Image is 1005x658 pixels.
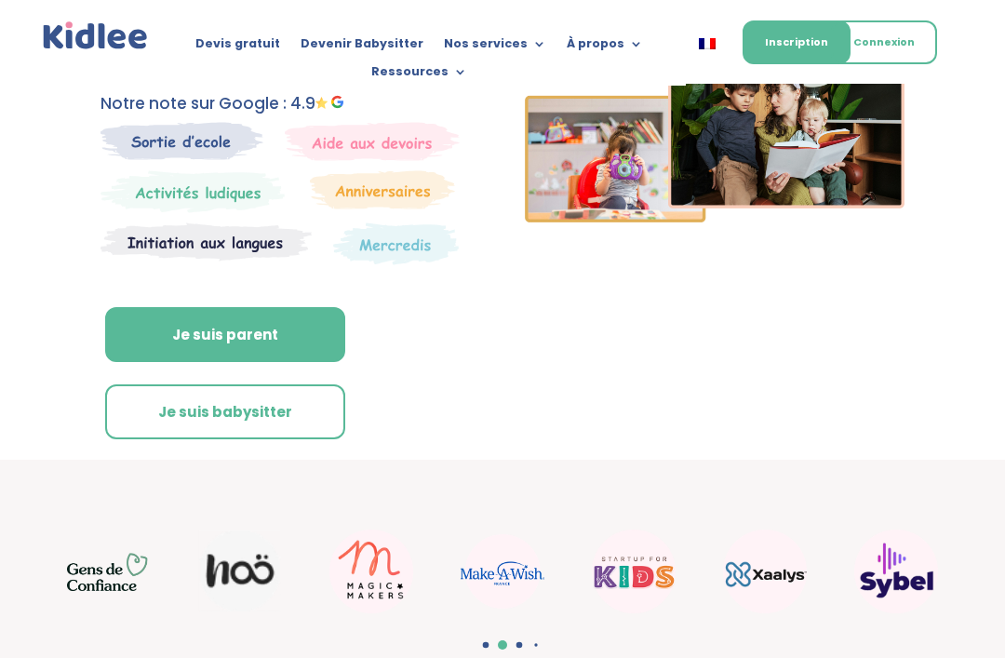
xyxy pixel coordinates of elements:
[837,520,955,623] div: 16 / 22
[310,170,455,209] img: Anniversaire
[100,222,312,262] img: Atelier thematique
[723,530,807,613] img: Xaalys
[105,384,345,440] a: Je suis babysitter
[854,530,938,613] img: Sybel
[699,38,716,49] img: Français
[592,530,676,613] img: startup for kids
[100,170,285,213] img: Mercredi
[831,20,937,64] a: Connexion
[301,37,423,58] a: Devenir Babysitter
[198,530,282,612] img: Noo
[743,20,851,64] a: Inscription
[575,520,692,623] div: 14 / 22
[285,122,460,161] img: weekends
[40,19,151,53] a: Kidlee Logo
[100,122,263,160] img: Sortie decole
[195,37,280,58] a: Devis gratuit
[333,222,459,265] img: Thematique
[444,37,546,58] a: Nos services
[706,520,824,623] div: 15 / 22
[50,530,167,613] div: 10 / 22
[534,643,537,646] span: Go to slide 4
[100,90,480,117] p: Notre note sur Google : 4.9
[567,37,643,58] a: À propos
[498,640,507,650] span: Go to slide 2
[371,65,467,86] a: Ressources
[444,525,561,618] div: 13 / 22
[105,307,345,363] a: Je suis parent
[67,552,151,591] img: GDC
[461,534,544,609] img: Make a wish
[313,520,430,623] div: 12 / 22
[483,641,489,648] span: Go to slide 1
[181,520,299,622] div: 11 / 22
[329,530,413,613] img: Magic makers
[40,19,151,53] img: logo_kidlee_bleu
[516,641,523,648] span: Go to slide 3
